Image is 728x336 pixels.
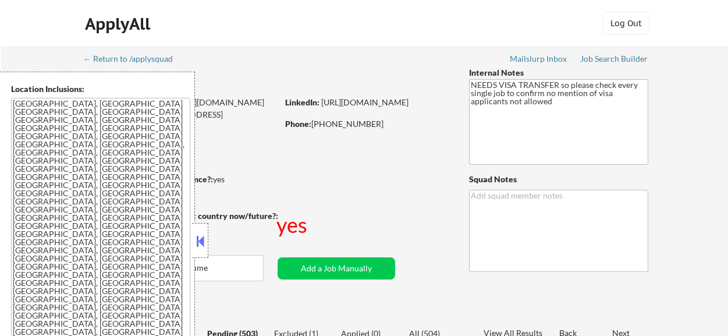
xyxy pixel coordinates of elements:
a: [URL][DOMAIN_NAME] [321,97,409,107]
strong: Phone: [285,119,311,129]
div: yes [276,210,310,239]
div: Mailslurp Inbox [510,55,568,63]
a: ← Return to /applysquad [83,54,184,66]
div: Internal Notes [469,67,648,79]
div: [PHONE_NUMBER] [285,118,450,130]
div: Job Search Builder [580,55,648,63]
strong: LinkedIn: [285,97,319,107]
div: Location Inclusions: [11,83,190,95]
div: Squad Notes [469,174,648,185]
div: ApplyAll [85,14,154,34]
a: Job Search Builder [580,54,648,66]
a: Mailslurp Inbox [510,54,568,66]
button: Add a Job Manually [278,257,395,280]
div: ← Return to /applysquad [83,55,184,63]
button: Log Out [603,12,649,35]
